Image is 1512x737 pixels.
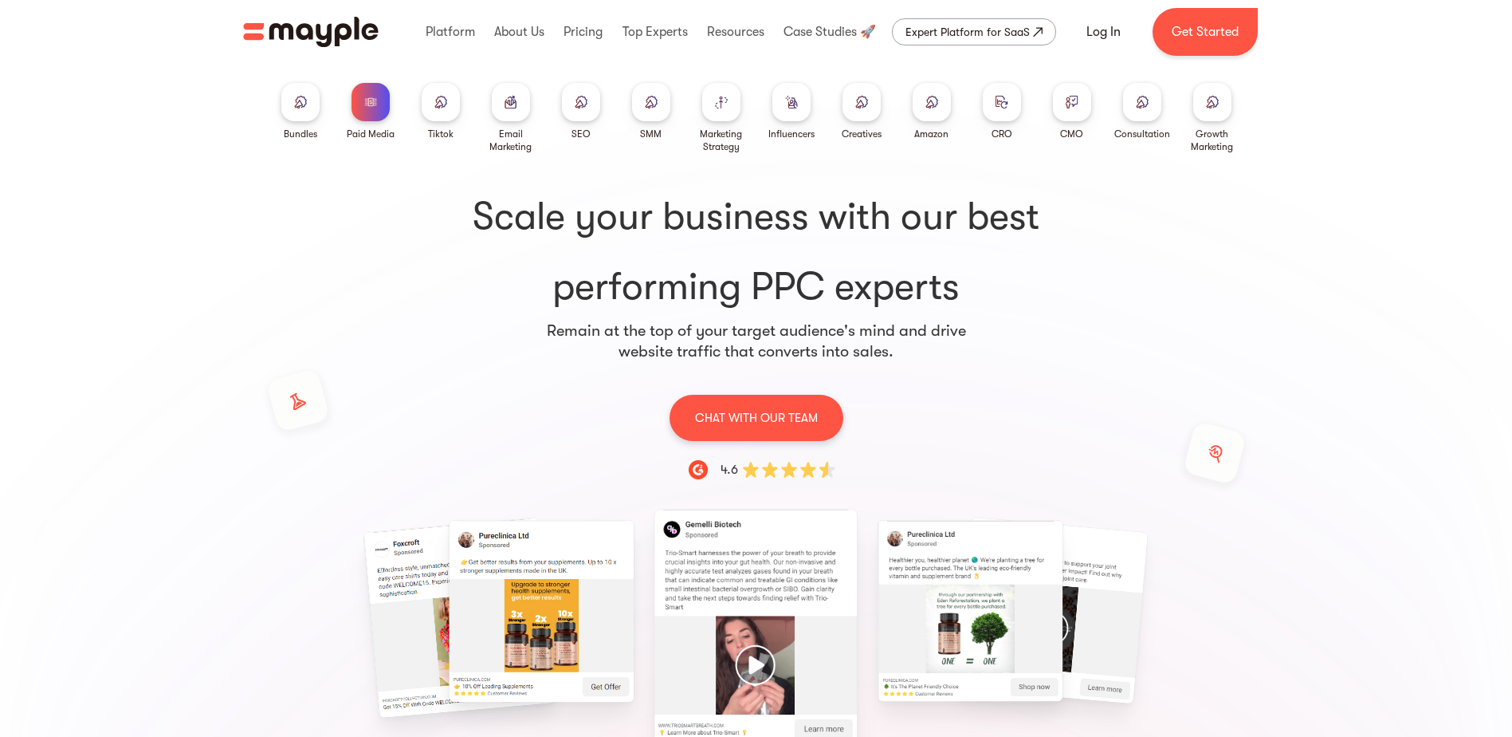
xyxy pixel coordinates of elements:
[281,83,320,140] a: Bundles
[1114,128,1170,140] div: Consultation
[272,191,1241,313] h1: performing PPC experts
[347,128,395,140] div: Paid Media
[571,128,591,140] div: SEO
[482,128,540,153] div: Email Marketing
[914,128,948,140] div: Amazon
[721,460,738,479] div: 4.6
[1067,13,1140,51] a: Log In
[1060,128,1083,140] div: CMO
[842,83,882,140] a: Creatives
[490,6,548,57] div: About Us
[422,6,479,57] div: Platform
[693,83,750,153] a: Marketing Strategy
[640,128,662,140] div: SMM
[619,6,692,57] div: Top Experts
[284,128,317,140] div: Bundles
[243,17,379,47] a: home
[1114,83,1170,140] a: Consultation
[882,525,1058,697] div: 2 / 15
[670,394,843,441] a: CHAT WITH OUR TEAM
[482,83,540,153] a: Email Marketing
[546,321,967,362] p: Remain at the top of your target audience's mind and drive website traffic that converts into sales.
[768,83,815,140] a: Influencers
[347,83,395,140] a: Paid Media
[1153,8,1258,56] a: Get Started
[1184,128,1241,153] div: Growth Marketing
[913,83,951,140] a: Amazon
[428,128,454,140] div: Tiktok
[983,83,1021,140] a: CRO
[693,128,750,153] div: Marketing Strategy
[422,83,460,140] a: Tiktok
[243,17,379,47] img: Mayple logo
[272,191,1241,242] span: Scale your business with our best
[668,525,844,728] div: 1 / 15
[905,22,1030,41] div: Expert Platform for SaaS
[768,128,815,140] div: Influencers
[560,6,607,57] div: Pricing
[703,6,768,57] div: Resources
[1053,83,1091,140] a: CMO
[695,408,818,428] p: CHAT WITH OUR TEAM
[1097,525,1273,696] div: 3 / 15
[842,128,882,140] div: Creatives
[239,525,415,711] div: 14 / 15
[1184,83,1241,153] a: Growth Marketing
[454,525,630,698] div: 15 / 15
[562,83,600,140] a: SEO
[992,128,1012,140] div: CRO
[632,83,670,140] a: SMM
[892,18,1056,45] a: Expert Platform for SaaS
